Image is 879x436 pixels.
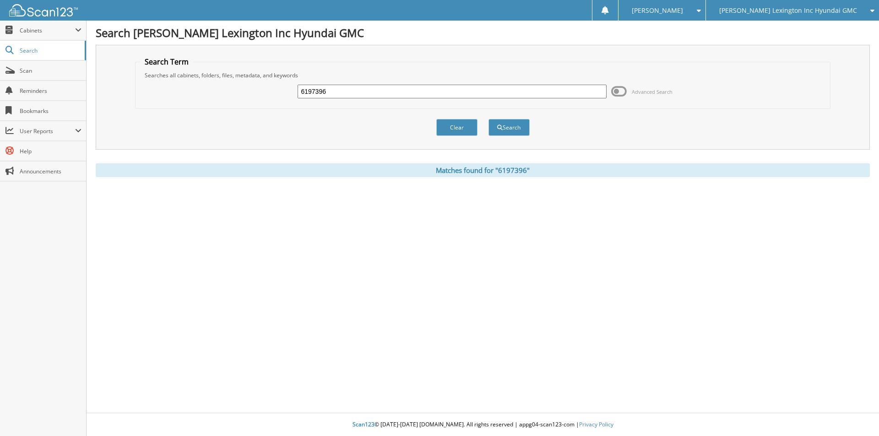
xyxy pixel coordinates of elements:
[20,167,81,175] span: Announcements
[9,4,78,16] img: scan123-logo-white.svg
[140,57,193,67] legend: Search Term
[632,8,683,13] span: [PERSON_NAME]
[436,119,477,136] button: Clear
[632,88,673,95] span: Advanced Search
[20,107,81,115] span: Bookmarks
[20,47,80,54] span: Search
[87,414,879,436] div: © [DATE]-[DATE] [DOMAIN_NAME]. All rights reserved | appg04-scan123-com |
[20,147,81,155] span: Help
[579,420,613,428] a: Privacy Policy
[488,119,530,136] button: Search
[20,127,75,135] span: User Reports
[20,87,81,95] span: Reminders
[719,8,857,13] span: [PERSON_NAME] Lexington Inc Hyundai GMC
[20,27,75,34] span: Cabinets
[20,67,81,75] span: Scan
[96,25,870,40] h1: Search [PERSON_NAME] Lexington Inc Hyundai GMC
[96,163,870,177] div: Matches found for "6197396"
[140,71,826,79] div: Searches all cabinets, folders, files, metadata, and keywords
[353,420,374,428] span: Scan123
